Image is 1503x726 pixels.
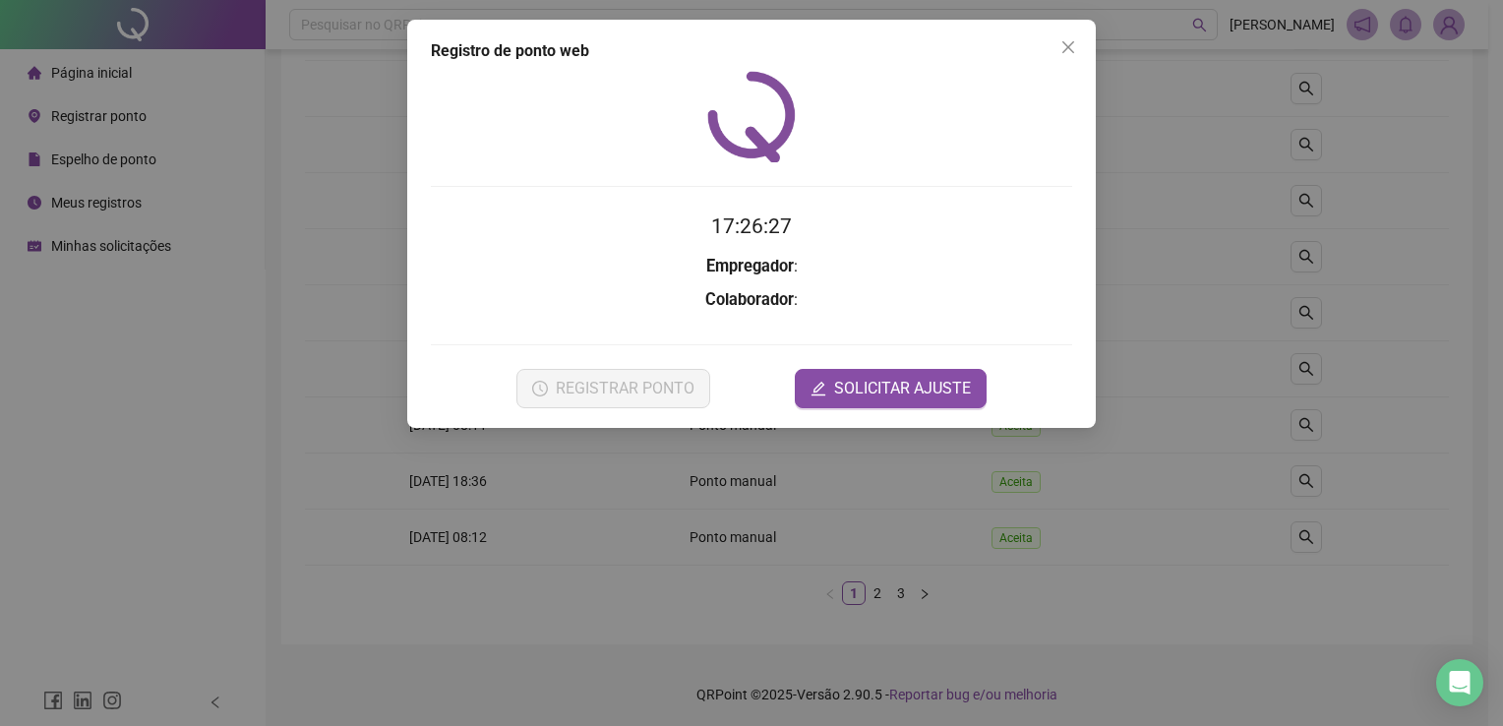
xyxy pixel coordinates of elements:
[1052,31,1084,63] button: Close
[706,257,794,275] strong: Empregador
[711,214,792,238] time: 17:26:27
[705,290,794,309] strong: Colaborador
[516,369,710,408] button: REGISTRAR PONTO
[431,254,1072,279] h3: :
[834,377,971,400] span: SOLICITAR AJUSTE
[1436,659,1483,706] div: Open Intercom Messenger
[795,369,987,408] button: editSOLICITAR AJUSTE
[707,71,796,162] img: QRPoint
[431,39,1072,63] div: Registro de ponto web
[1060,39,1076,55] span: close
[431,287,1072,313] h3: :
[811,381,826,396] span: edit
